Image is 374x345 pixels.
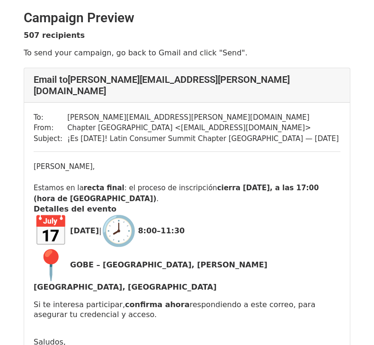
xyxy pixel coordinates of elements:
[34,204,340,292] p: |
[34,248,68,282] img: 📍
[24,48,350,58] p: To send your campaign, go back to Gmail and click "Send".
[34,161,340,172] div: [PERSON_NAME],
[67,112,338,123] td: [PERSON_NAME][EMAIL_ADDRESS][PERSON_NAME][DOMAIN_NAME]
[34,184,319,203] strong: cierra [DATE], a las 17:00 (hora de [GEOGRAPHIC_DATA])
[34,204,116,213] strong: Detalles del evento
[67,133,338,144] td: ¡Es [DATE]! Latin Consumer Summit Chapter [GEOGRAPHIC_DATA] — [DATE]
[24,31,85,40] strong: 507 recipients
[34,123,67,133] td: From:
[34,183,340,204] div: Estamos en la : el proceso de inscripción .
[34,214,68,248] img: 📅
[101,214,135,248] img: 🕗
[138,226,185,235] strong: 8:00–11:30
[67,123,338,133] td: Chapter [GEOGRAPHIC_DATA] < [EMAIL_ADDRESS][DOMAIN_NAME] >
[34,300,340,329] p: Si te interesa participar, respondiendo a este correo, para asegurar tu credencial y acceso.
[34,133,67,144] td: Subject:
[125,300,190,309] strong: confirma ahora
[34,74,340,97] h4: Email to [PERSON_NAME][EMAIL_ADDRESS][PERSON_NAME][DOMAIN_NAME]
[84,184,125,192] strong: recta final
[34,260,267,292] strong: GOBE – [GEOGRAPHIC_DATA], [PERSON_NAME][GEOGRAPHIC_DATA], [GEOGRAPHIC_DATA]
[70,226,99,235] strong: [DATE]
[24,10,350,26] h2: Campaign Preview
[34,112,67,123] td: To:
